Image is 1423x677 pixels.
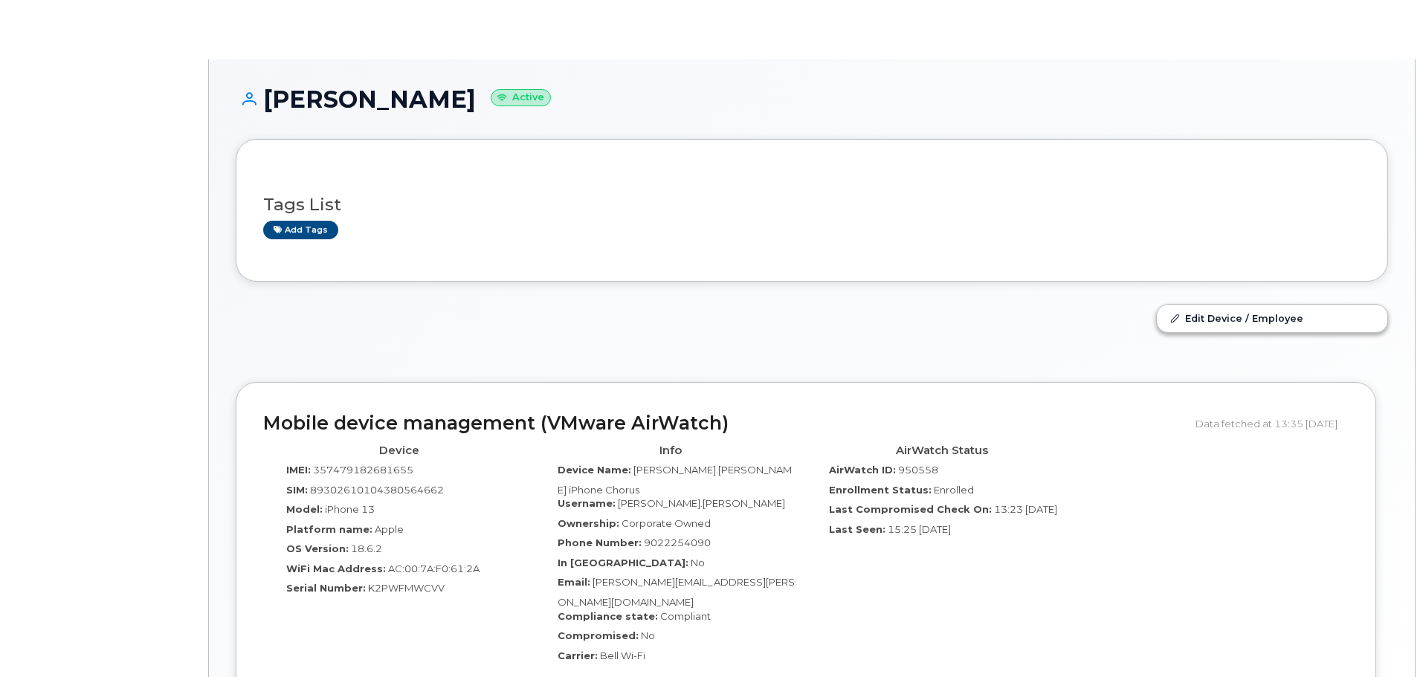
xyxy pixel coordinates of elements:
h4: AirWatch Status [817,444,1066,457]
label: Ownership: [558,516,619,531]
span: 18.6.2 [351,542,382,554]
label: Serial Number: [286,581,366,595]
small: Active [491,89,551,106]
label: Last Compromised Check On: [829,502,992,516]
label: SIM: [286,483,308,497]
span: Corporate Owned [622,517,711,529]
h4: Info [546,444,795,457]
span: [PERSON_NAME].[PERSON_NAME] [618,497,785,509]
label: Model: [286,502,323,516]
span: Apple [375,523,404,535]
span: K2PWFMWCVV [368,582,445,594]
label: In [GEOGRAPHIC_DATA]: [558,556,688,570]
h1: [PERSON_NAME] [236,86,1388,112]
label: Phone Number: [558,536,642,550]
h3: Tags List [263,195,1361,214]
span: 950558 [898,464,938,476]
a: Add tags [263,221,338,239]
label: AirWatch ID: [829,463,896,477]
label: OS Version: [286,542,349,556]
span: Compliant [660,610,711,622]
label: Device Name: [558,463,631,477]
span: 9022254090 [644,537,711,548]
div: Data fetched at 13:35 [DATE] [1195,409,1349,438]
span: 357479182681655 [313,464,413,476]
span: No [641,629,655,641]
h2: Mobile device management (VMware AirWatch) [263,413,1184,434]
span: 15:25 [DATE] [888,523,951,535]
label: IMEI: [286,463,311,477]
label: WiFi Mac Address: [286,562,386,576]
span: No [691,557,705,569]
span: 13:23 [DATE] [994,503,1057,515]
label: Email: [558,575,590,589]
label: Carrier: [558,649,598,663]
span: [PERSON_NAME][EMAIL_ADDRESS][PERSON_NAME][DOMAIN_NAME] [558,576,795,608]
span: AC:00:7A:F0:61:2A [388,563,480,574]
span: Enrolled [934,484,974,496]
label: Username: [558,496,616,511]
h4: Device [274,444,523,457]
span: Bell Wi-Fi [600,650,645,661]
label: Compliance state: [558,609,658,623]
label: Enrollment Status: [829,483,932,497]
label: Last Seen: [829,522,885,537]
span: [PERSON_NAME].[PERSON_NAME] iPhone Chorus [558,464,792,496]
span: 89302610104380564662 [310,484,444,496]
a: Edit Device / Employee [1157,305,1387,331]
label: Compromised: [558,629,639,643]
span: iPhone 13 [325,503,375,515]
label: Platform name: [286,522,372,537]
